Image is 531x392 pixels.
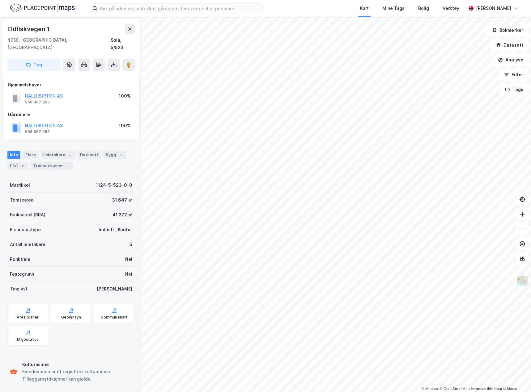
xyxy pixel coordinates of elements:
[66,152,73,158] div: 5
[10,211,45,219] div: Bruksareal (BRA)
[440,387,470,391] a: OpenStreetMap
[25,100,50,105] div: 968 967 983
[119,92,131,100] div: 100%
[7,24,51,34] div: Eldfiskvegen 1
[112,196,132,204] div: 31 647 ㎡
[119,122,131,129] div: 100%
[500,362,531,392] iframe: Chat Widget
[499,69,529,81] button: Filter
[125,256,132,263] div: Nei
[10,270,34,278] div: Festegrunn
[500,83,529,96] button: Tags
[22,361,132,368] div: Kulturminne
[422,387,439,391] a: Mapbox
[22,368,132,383] div: Eiendommen er et registrert kulturminne. Tilleggsrestriksjoner kan gjelde.
[97,285,132,293] div: [PERSON_NAME]
[96,181,132,189] div: 1124-5-523-0-0
[111,36,135,51] div: Sola, 5/523
[17,337,39,342] div: Miljøstatus
[8,111,134,118] div: Gårdeiere
[130,241,132,248] div: 5
[500,362,531,392] div: Kontrollprogram for chat
[493,54,529,66] button: Analyse
[10,241,45,248] div: Antall leietakere
[7,36,111,51] div: 4056, [GEOGRAPHIC_DATA], [GEOGRAPHIC_DATA]
[487,24,529,36] button: Bokmerker
[61,315,81,320] div: Geoinnsyn
[41,151,75,159] div: Leietakere
[64,163,70,169] div: 5
[476,5,511,12] div: [PERSON_NAME]
[8,81,134,89] div: Hjemmelshaver
[382,5,405,12] div: Mine Tags
[113,211,132,219] div: 41 272 ㎡
[360,5,369,12] div: Kart
[10,181,30,189] div: Matrikkel
[418,5,429,12] div: Bolig
[97,4,262,13] input: Søk på adresse, matrikkel, gårdeiere, leietakere eller personer
[78,151,101,159] div: Datasett
[103,151,126,159] div: Bygg
[491,39,529,51] button: Datasett
[7,162,28,170] div: ESG
[99,226,132,233] div: Industri, Kontor
[101,315,128,320] div: Kommunekart
[471,387,502,391] a: Improve this map
[117,152,124,158] div: 5
[23,151,38,159] div: Eiere
[10,3,75,14] img: logo.f888ab2527a4732fd821a326f86c7f29.svg
[10,196,35,204] div: Tomteareal
[516,275,528,287] img: Z
[10,285,28,293] div: Tinglyst
[25,129,50,134] div: 968 967 983
[10,226,41,233] div: Eiendomstype
[19,163,26,169] div: 2
[31,162,73,170] div: Transaksjoner
[10,256,30,263] div: Punktleie
[125,270,132,278] div: Nei
[7,151,20,159] div: Info
[443,5,459,12] div: Verktøy
[17,315,39,320] div: Arealplaner
[7,59,61,71] button: Tag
